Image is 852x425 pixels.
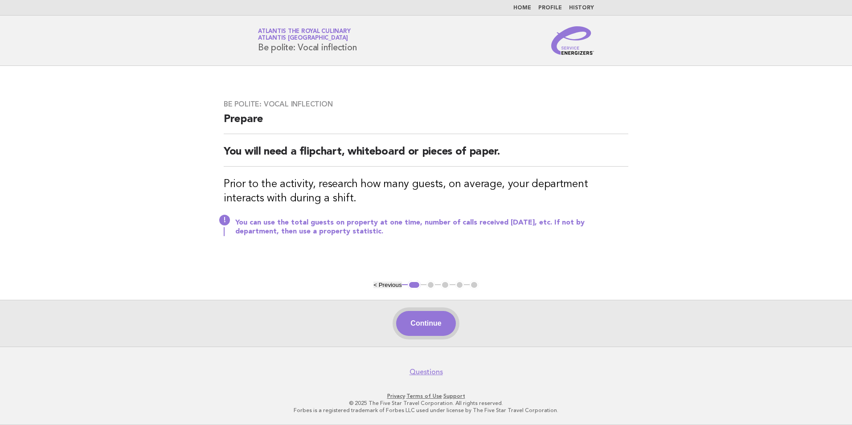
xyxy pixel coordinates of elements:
[406,393,442,399] a: Terms of Use
[373,282,401,288] button: < Previous
[153,407,699,414] p: Forbes is a registered trademark of Forbes LLC used under license by The Five Star Travel Corpora...
[443,393,465,399] a: Support
[224,100,628,109] h3: Be polite: Vocal inflection
[258,29,356,52] h1: Be polite: Vocal inflection
[235,218,628,236] p: You can use the total guests on property at one time, number of calls received [DATE], etc. If no...
[258,29,350,41] a: Atlantis the Royal CulinaryAtlantis [GEOGRAPHIC_DATA]
[569,5,594,11] a: History
[224,145,628,167] h2: You will need a flipchart, whiteboard or pieces of paper.
[396,311,455,336] button: Continue
[551,26,594,55] img: Service Energizers
[408,281,421,290] button: 1
[258,36,348,41] span: Atlantis [GEOGRAPHIC_DATA]
[410,368,443,376] a: Questions
[224,177,628,206] h3: Prior to the activity, research how many guests, on average, your department interacts with durin...
[153,392,699,400] p: · ·
[538,5,562,11] a: Profile
[224,112,628,134] h2: Prepare
[153,400,699,407] p: © 2025 The Five Star Travel Corporation. All rights reserved.
[513,5,531,11] a: Home
[387,393,405,399] a: Privacy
